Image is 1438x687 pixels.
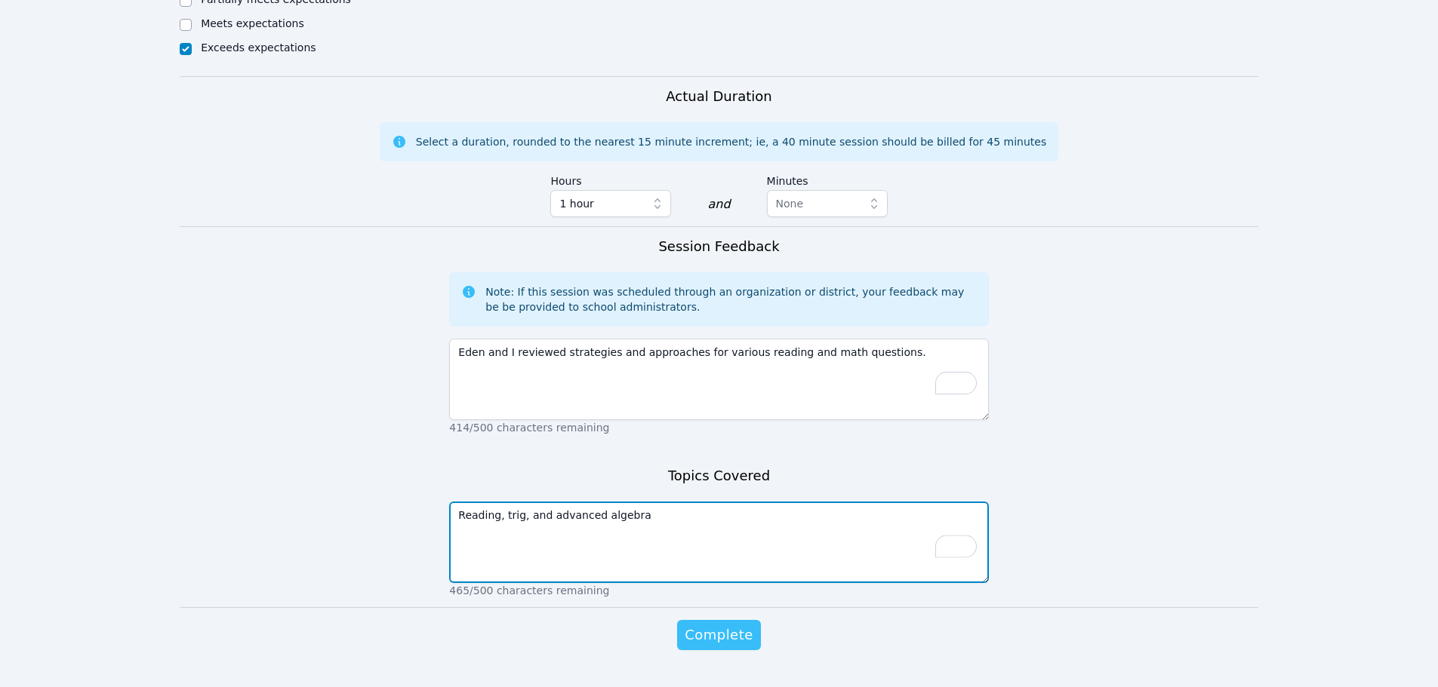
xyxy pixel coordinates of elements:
[449,420,988,435] p: 414/500 characters remaining
[485,284,976,314] div: Note: If this session was scheduled through an organization or district, your feedback may be be ...
[767,190,888,217] button: None
[201,17,304,29] label: Meets expectations
[658,236,779,257] h3: Session Feedback
[416,134,1046,149] div: Select a duration, rounded to the nearest 15 minute increment; ie, a 40 minute session should be ...
[685,624,753,646] span: Complete
[767,167,888,190] label: Minutes
[677,620,760,650] button: Complete
[559,195,593,213] span: 1 hour
[449,501,988,583] textarea: To enrich screen reader interactions, please activate Accessibility in Grammarly extension settings
[668,465,770,486] h3: Topics Covered
[201,41,316,54] label: Exceeds expectations
[666,86,771,107] h3: Actual Duration
[449,583,988,598] p: 465/500 characters remaining
[550,167,671,190] label: Hours
[550,190,671,217] button: 1 hour
[449,339,988,420] textarea: To enrich screen reader interactions, please activate Accessibility in Grammarly extension settings
[776,198,804,210] span: None
[707,195,730,213] div: and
